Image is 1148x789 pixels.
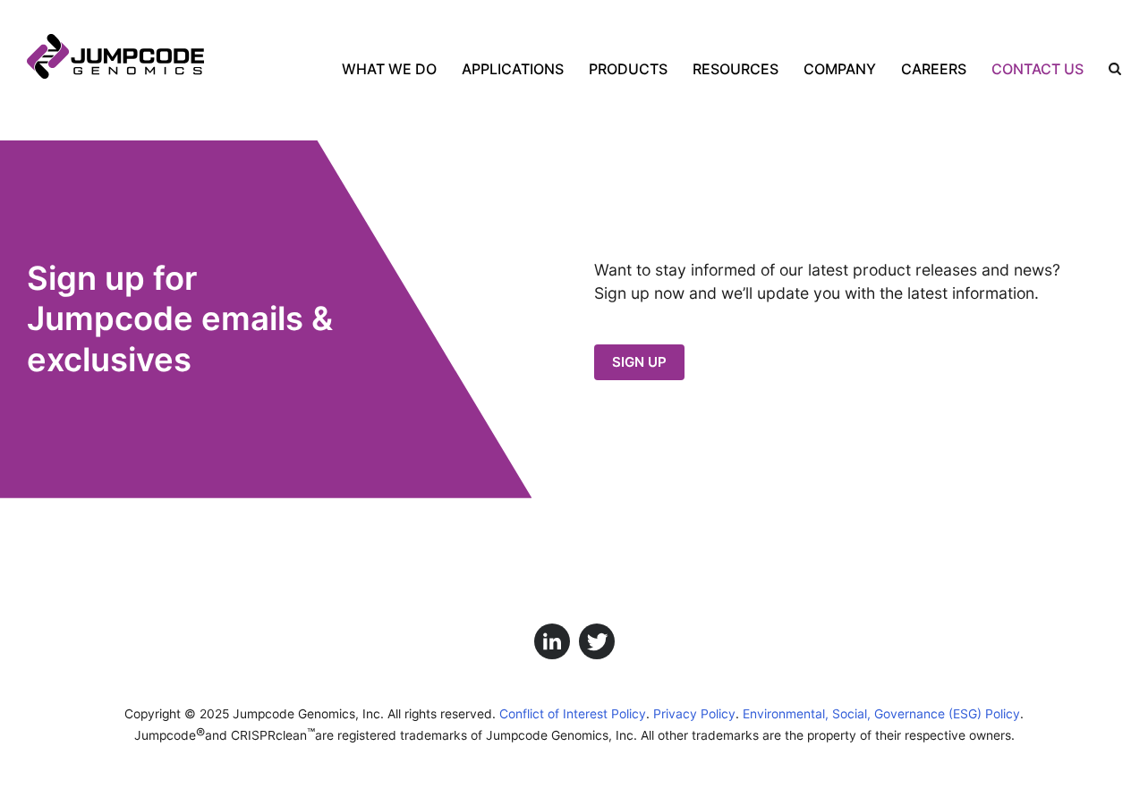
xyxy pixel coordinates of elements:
[196,726,205,740] sup: ®
[1096,63,1121,75] label: Search the site.
[342,58,449,80] a: What We Do
[307,726,315,740] sup: ™
[534,624,570,659] a: Click here to view us on LinkedIn
[499,707,650,721] a: Conflict of Interest Policy
[579,624,615,659] a: Click here to view us on Twitter
[124,707,496,721] span: Copyright © 2025 Jumpcode Genomics, Inc. All rights reserved.
[449,58,576,80] a: Applications
[204,58,1096,80] nav: Primary Navigation
[594,344,685,381] a: Sign Up
[594,259,1121,306] p: Want to stay informed of our latest product releases and news? Sign up now and we’ll update you w...
[979,58,1096,80] a: Contact Us
[27,723,1121,744] p: Jumpcode and CRISPRclean are registered trademarks of Jumpcode Genomics, Inc. All other trademark...
[576,58,680,80] a: Products
[27,259,339,380] h2: Sign up for Jumpcode emails & exclusives
[680,58,791,80] a: Resources
[743,707,1024,721] a: Environmental, Social, Governance (ESG) Policy
[653,707,739,721] a: Privacy Policy
[889,58,979,80] a: Careers
[791,58,889,80] a: Company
